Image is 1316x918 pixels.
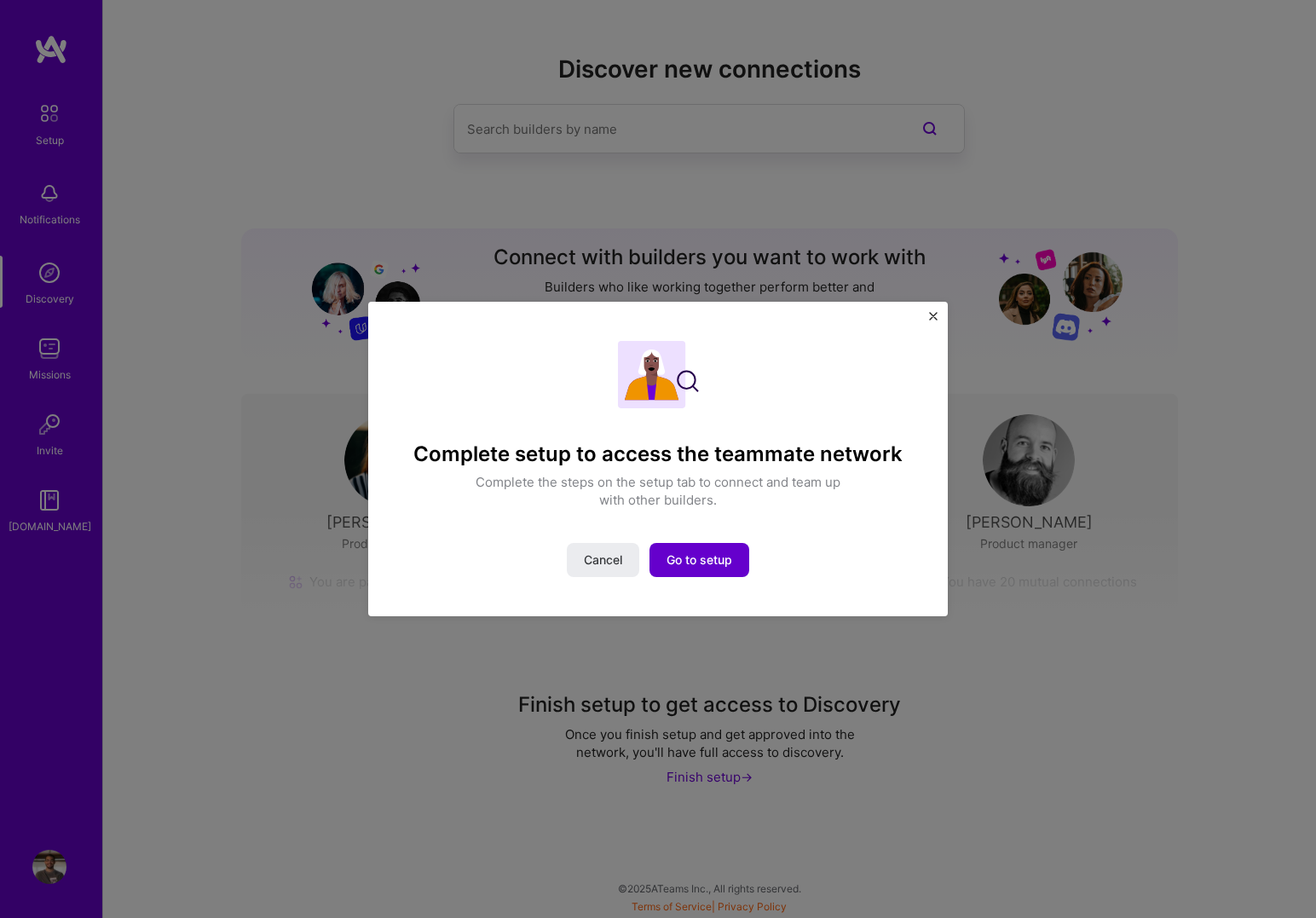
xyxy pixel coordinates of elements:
img: Complete setup illustration [618,341,699,408]
p: Complete the steps on the setup tab to connect and team up with other builders. [466,473,850,509]
button: Cancel [567,543,639,577]
button: Close [929,312,938,330]
span: Go to setup [667,551,732,569]
span: Cancel [584,551,622,569]
button: Go to setup [649,543,749,577]
h4: Complete setup to access the teammate network [413,442,903,467]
